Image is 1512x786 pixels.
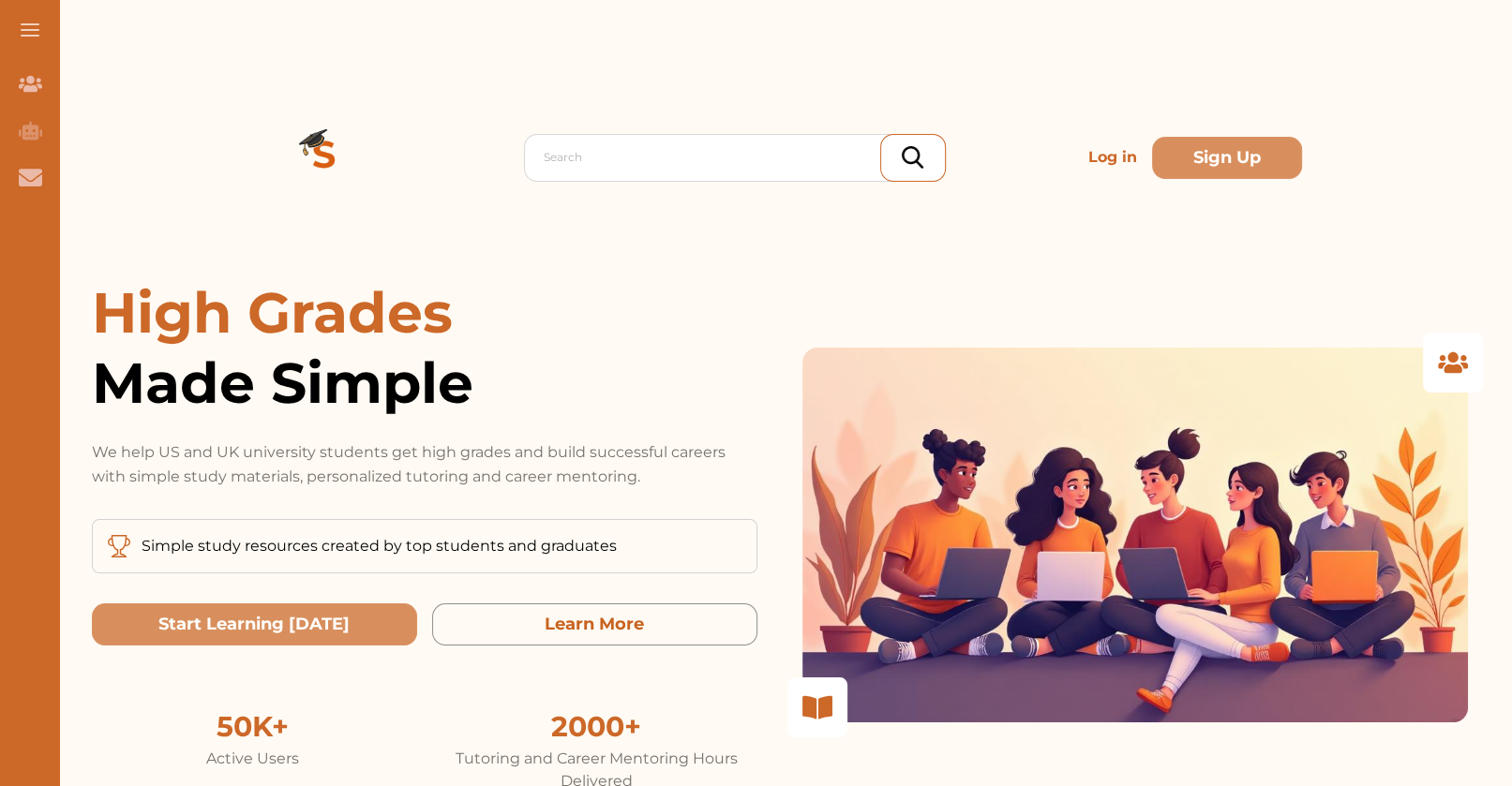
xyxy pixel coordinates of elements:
div: 50K+ [92,705,413,748]
div: Active Users [92,748,413,770]
span: High Grades [92,278,453,347]
img: Logo [257,90,392,225]
span: Made Simple [92,348,757,418]
p: Log in [1081,139,1145,176]
p: We help US and UK university students get high grades and build successful careers with simple st... [92,440,757,489]
div: 2000+ [436,705,757,748]
p: Simple study resources created by top students and graduates [142,535,617,557]
button: Start Learning Today [92,603,417,645]
img: search_icon [902,146,923,169]
button: Learn More [432,603,757,645]
button: Sign Up [1152,137,1302,179]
